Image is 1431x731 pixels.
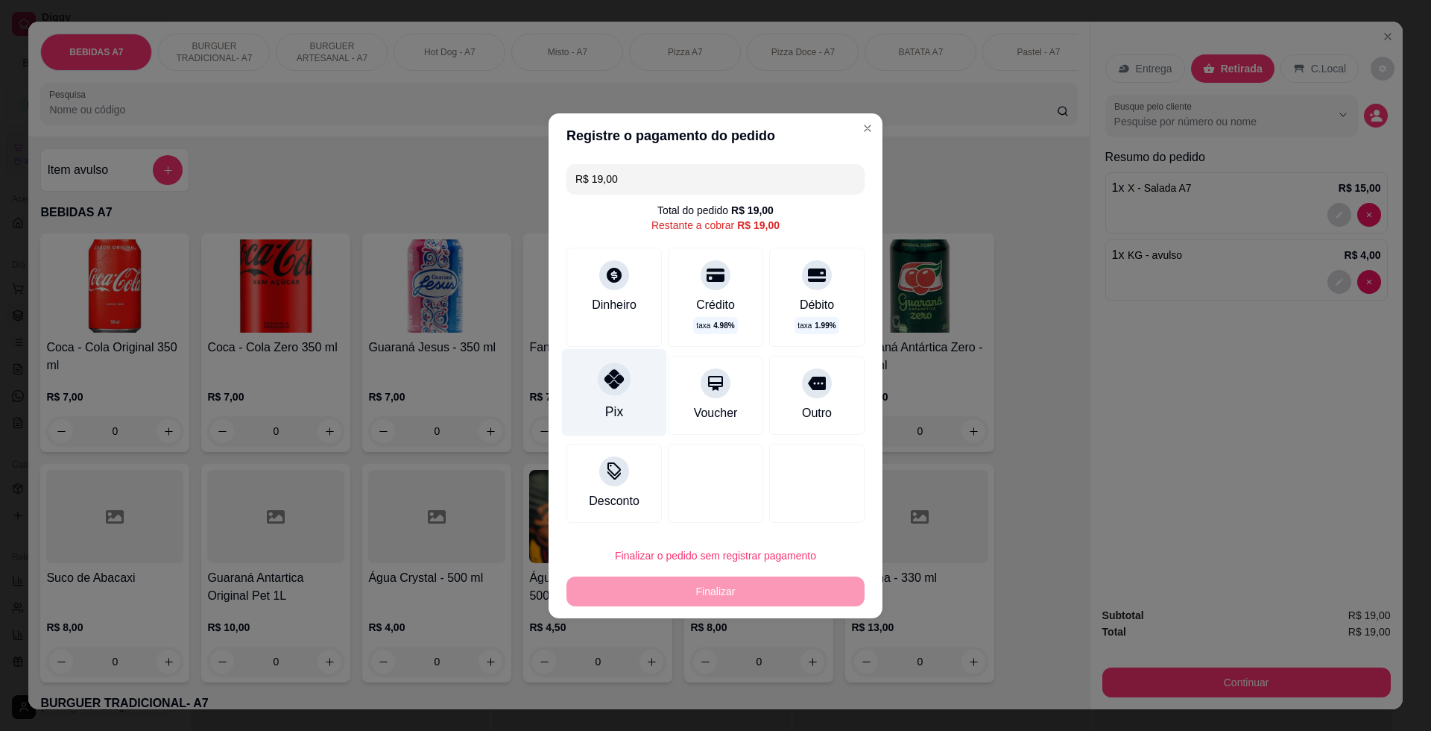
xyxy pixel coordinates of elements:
[731,203,774,218] div: R$ 19,00
[566,541,865,571] button: Finalizar o pedido sem registrar pagamento
[737,218,780,233] div: R$ 19,00
[802,404,832,422] div: Outro
[694,404,738,422] div: Voucher
[797,320,835,331] p: taxa
[800,296,834,314] div: Débito
[696,320,734,331] p: taxa
[713,320,734,331] span: 4.98 %
[575,164,856,194] input: Ex.: hambúrguer de cordeiro
[592,296,636,314] div: Dinheiro
[589,492,639,510] div: Desconto
[815,320,835,331] span: 1.99 %
[549,113,882,158] header: Registre o pagamento do pedido
[651,218,780,233] div: Restante a cobrar
[856,116,879,140] button: Close
[605,402,623,421] div: Pix
[657,203,774,218] div: Total do pedido
[696,296,735,314] div: Crédito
